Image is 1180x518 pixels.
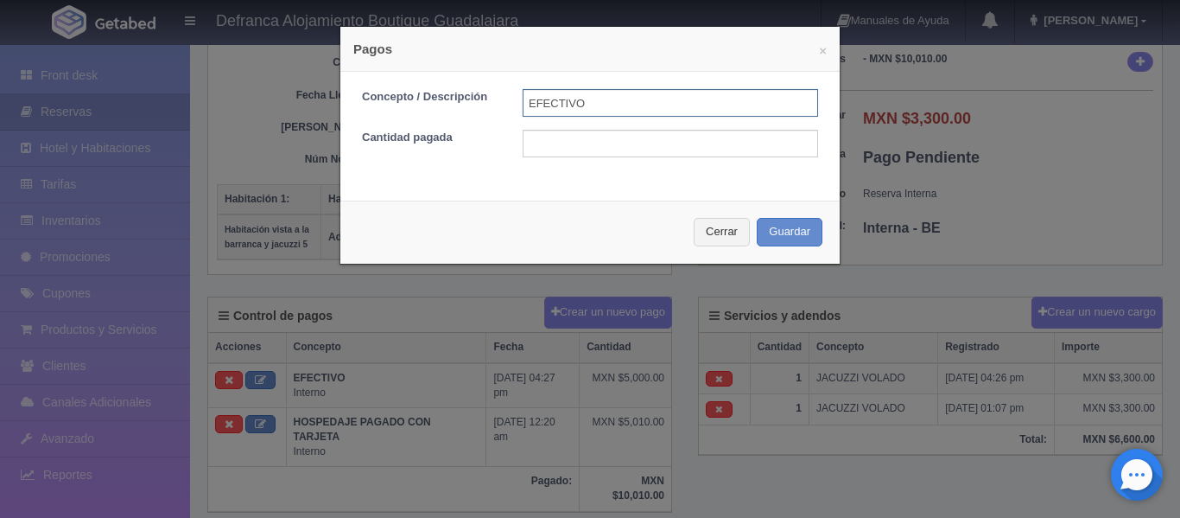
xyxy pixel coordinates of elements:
[757,218,822,246] button: Guardar
[349,89,510,106] label: Concepto / Descripción
[819,44,827,57] button: ×
[349,130,510,146] label: Cantidad pagada
[353,40,827,58] h4: Pagos
[694,218,750,246] button: Cerrar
